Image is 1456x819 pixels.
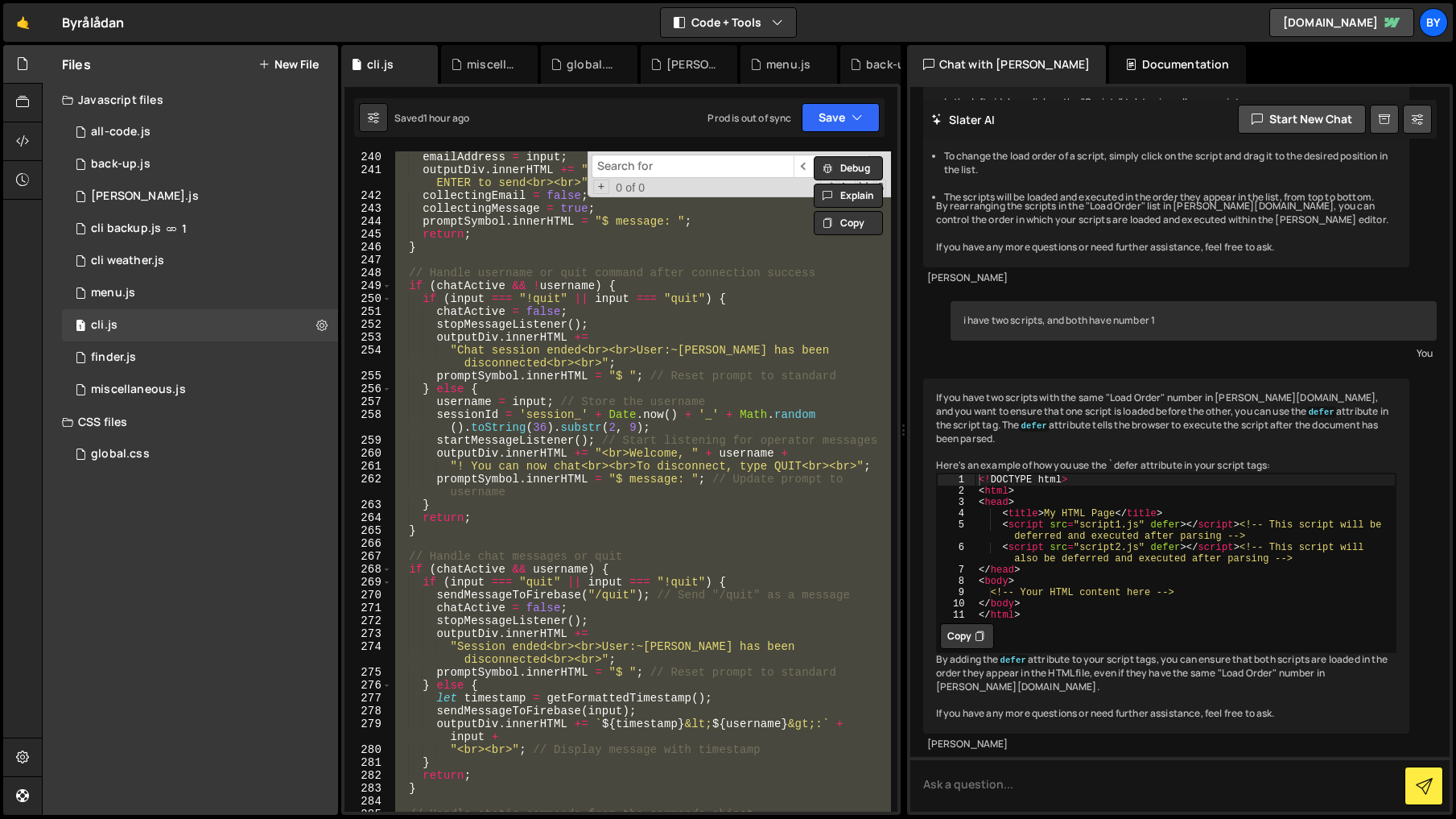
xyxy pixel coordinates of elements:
[944,150,1397,177] li: To change the load order of a script, simply click on the script and drag it to the desired posit...
[931,112,996,127] h2: Slater AI
[794,155,816,178] span: ​
[344,679,392,692] div: 276
[91,157,151,172] div: back-up.js
[344,408,392,434] div: 258
[938,508,975,519] div: 4
[344,563,392,576] div: 268
[3,3,43,42] a: 🤙
[666,56,718,72] div: [PERSON_NAME].js
[344,589,392,602] div: 270
[344,434,392,447] div: 259
[938,598,975,610] div: 10
[344,344,392,370] div: 254
[62,277,338,309] div: 10338/45238.js
[955,345,1433,362] div: You
[344,163,392,189] div: 241
[62,13,124,32] div: Byrålådan
[62,374,338,406] div: 10338/45237.js
[344,202,392,215] div: 243
[344,576,392,589] div: 269
[344,666,392,679] div: 275
[62,245,338,277] div: 10338/45687.js
[944,96,1397,110] li: In the left sidebar, click on the "Scripts" tab to view all your scripts.
[344,292,392,305] div: 250
[927,271,1406,285] div: [PERSON_NAME]
[344,228,392,241] div: 245
[938,587,975,598] div: 9
[344,614,392,627] div: 272
[467,56,518,72] div: miscellaneous.js
[999,655,1028,666] code: defer
[814,211,883,235] button: Copy
[344,473,392,498] div: 262
[923,378,1410,734] div: If you have two scripts with the same "Load Order" number in [PERSON_NAME][DOMAIN_NAME], and you ...
[62,148,338,180] div: 10338/45267.js
[258,58,319,71] button: New File
[367,56,394,72] div: cli.js
[1307,407,1336,418] code: defer
[866,56,918,72] div: back-up.js
[344,395,392,408] div: 257
[344,241,392,254] div: 246
[567,56,618,72] div: global.css
[938,474,975,486] div: 1
[62,341,338,374] div: 10338/24973.js
[938,497,975,508] div: 3
[344,550,392,563] div: 267
[938,565,975,576] div: 7
[661,8,796,37] button: Code + Tools
[609,181,651,194] span: 0 of 0
[344,383,392,395] div: 256
[592,155,794,178] input: Search for
[182,222,187,235] span: 1
[344,524,392,537] div: 265
[1419,8,1448,37] a: By
[707,111,791,125] div: Prod is out of sync
[344,795,392,808] div: 284
[1269,8,1414,37] a: [DOMAIN_NAME]
[344,718,392,743] div: 279
[938,519,975,542] div: 5
[344,640,392,666] div: 274
[62,116,338,148] div: 10338/35579.js
[344,331,392,344] div: 253
[344,305,392,318] div: 251
[423,111,470,125] div: 1 hour ago
[944,191,1397,205] li: The scripts will be loaded and executed in the order they appear in the list, from top to bottom.
[344,267,392,279] div: 248
[62,213,338,245] div: 10338/45688.js
[62,180,338,213] div: 10338/45273.js
[91,221,161,236] div: cli backup.js
[91,350,136,365] div: finder.js
[344,756,392,769] div: 281
[344,189,392,202] div: 242
[344,692,392,705] div: 277
[91,254,164,268] div: cli weather.js
[344,318,392,331] div: 252
[344,511,392,524] div: 264
[91,447,150,461] div: global.css
[1020,420,1049,432] code: defer
[344,460,392,473] div: 261
[907,45,1107,84] div: Chat with [PERSON_NAME]
[344,447,392,460] div: 260
[344,602,392,614] div: 271
[876,180,886,196] span: Search In Selection
[766,56,810,72] div: menu.js
[43,84,338,116] div: Javascript files
[938,610,975,621] div: 11
[802,103,880,132] button: Save
[91,189,199,204] div: [PERSON_NAME].js
[76,321,85,333] span: 1
[593,180,610,194] span: Toggle Replace mode
[1109,45,1245,84] div: Documentation
[344,537,392,550] div: 266
[91,125,151,139] div: all-code.js
[938,576,975,587] div: 8
[344,151,392,163] div: 240
[940,623,994,649] button: Copy
[344,769,392,782] div: 282
[91,318,118,333] div: cli.js
[814,156,883,180] button: Debug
